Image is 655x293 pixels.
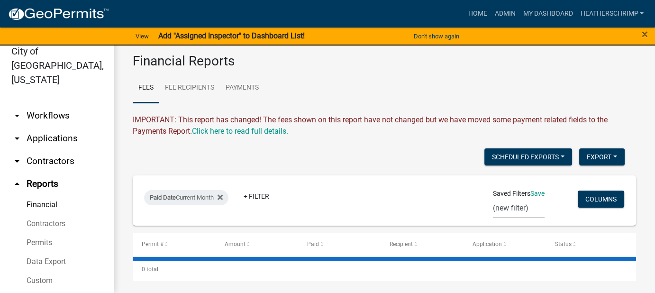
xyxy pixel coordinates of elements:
i: arrow_drop_down [11,156,23,167]
span: Recipient [390,241,413,247]
button: Export [579,148,625,165]
button: Close [642,28,648,40]
datatable-header-cell: Paid [298,233,381,256]
a: Payments [220,73,264,103]
span: Saved Filters [493,189,530,199]
span: × [642,27,648,41]
span: Amount [225,241,246,247]
button: Don't show again [410,28,463,44]
i: arrow_drop_down [11,133,23,144]
a: heatherschrimp [576,5,647,23]
div: IMPORTANT: This report has changed! The fees shown on this report have not changed but we have mo... [133,114,636,137]
datatable-header-cell: Amount [215,233,298,256]
span: Paid Date [150,194,176,201]
h3: Financial Reports [133,53,636,69]
strong: Add "Assigned Inspector" to Dashboard List! [158,31,305,40]
i: arrow_drop_down [11,110,23,121]
span: Paid [307,241,319,247]
i: arrow_drop_up [11,178,23,190]
a: Save [530,190,545,197]
a: Fees [133,73,159,103]
a: Admin [491,5,519,23]
span: Permit # [142,241,164,247]
datatable-header-cell: Permit # [133,233,215,256]
button: Columns [578,191,624,208]
a: Click here to read full details. [192,127,288,136]
datatable-header-cell: Status [546,233,628,256]
span: Application [473,241,502,247]
a: My Dashboard [519,5,576,23]
datatable-header-cell: Application [463,233,546,256]
a: + Filter [236,188,277,205]
a: View [132,28,153,44]
div: 0 total [133,257,636,281]
button: Scheduled Exports [484,148,572,165]
wm-modal-confirm: Upcoming Changes to Daily Fees Report [192,127,288,136]
a: Fee Recipients [159,73,220,103]
datatable-header-cell: Recipient [381,233,463,256]
span: Status [555,241,572,247]
a: Home [464,5,491,23]
div: Current Month [144,190,228,205]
